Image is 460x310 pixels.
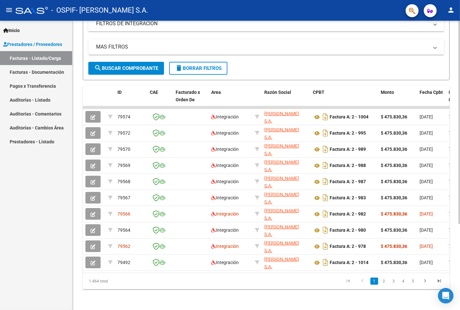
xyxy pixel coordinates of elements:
strong: Factura A: 2 - 995 [330,131,366,136]
a: 3 [390,278,398,285]
span: CAE [150,90,158,95]
span: 79564 [117,227,130,233]
mat-icon: delete [175,64,183,72]
div: 30715153390 [264,239,308,253]
span: Integración [211,227,239,233]
i: Descargar documento [321,160,330,171]
span: Integración [211,163,239,168]
span: 79572 [117,130,130,136]
div: 30715153390 [264,110,308,124]
div: 30715153390 [264,207,308,221]
div: Open Intercom Messenger [438,288,454,304]
mat-expansion-panel-header: FILTROS DE INTEGRACION [88,16,444,31]
i: Descargar documento [321,225,330,235]
strong: $ 475.830,36 [381,244,407,249]
span: 79570 [117,147,130,152]
span: [PERSON_NAME] S.A. [264,176,299,188]
a: 2 [380,278,388,285]
i: Descargar documento [321,112,330,122]
li: page 5 [408,276,418,287]
li: page 4 [399,276,408,287]
li: page 2 [379,276,389,287]
span: [PERSON_NAME] S.A. [264,240,299,253]
mat-panel-title: MAS FILTROS [96,43,429,50]
button: Borrar Filtros [169,62,227,75]
span: [PERSON_NAME] S.A. [264,127,299,140]
span: 7 [449,195,451,200]
strong: Factura A: 2 - 989 [330,147,366,152]
a: go to next page [419,278,431,285]
datatable-header-cell: Monto [378,85,417,114]
strong: $ 475.830,36 [381,211,407,216]
span: 79562 [117,244,130,249]
span: 7 [449,211,451,216]
mat-icon: search [94,64,102,72]
li: page 3 [389,276,399,287]
span: 79492 [117,260,130,265]
span: 7 [449,114,451,119]
datatable-header-cell: CPBT [310,85,378,114]
div: 30715153390 [264,175,308,188]
span: 7 [449,130,451,136]
span: [DATE] [420,163,433,168]
span: - OSPIF [51,3,76,17]
span: [DATE] [420,147,433,152]
span: 7 [449,179,451,184]
strong: Factura A: 2 - 978 [330,244,366,249]
strong: $ 475.830,36 [381,195,407,200]
strong: $ 475.830,36 [381,130,407,136]
span: Buscar Comprobante [94,65,158,71]
strong: $ 475.830,36 [381,179,407,184]
strong: $ 475.830,36 [381,260,407,265]
a: 1 [370,278,378,285]
strong: Factura A: 2 - 983 [330,195,366,201]
div: 1.464 total [83,273,155,289]
span: [PERSON_NAME] S.A. [264,192,299,205]
a: 4 [400,278,407,285]
mat-icon: menu [5,6,13,14]
span: Integración [211,260,239,265]
span: [DATE] [420,244,433,249]
span: Prestadores / Proveedores [3,41,62,48]
div: 30715153390 [264,191,308,205]
span: [DATE] [420,211,433,216]
strong: Factura A: 2 - 1004 [330,115,368,120]
span: [PERSON_NAME] S.A. [264,111,299,124]
strong: Factura A: 2 - 987 [330,179,366,184]
span: [DATE] [420,114,433,119]
div: 30715153390 [264,142,308,156]
span: Integración [211,244,239,249]
strong: $ 475.830,36 [381,163,407,168]
div: 30715153390 [264,126,308,140]
span: 79567 [117,195,130,200]
span: 79566 [117,211,130,216]
span: Fecha Cpbt [420,90,443,95]
span: 7 [449,163,451,168]
span: [PERSON_NAME] S.A. [264,224,299,237]
datatable-header-cell: ID [115,85,147,114]
span: [DATE] [420,179,433,184]
span: CPBT [313,90,324,95]
datatable-header-cell: Razón Social [262,85,310,114]
strong: Factura A: 2 - 1014 [330,260,368,265]
span: 79569 [117,163,130,168]
span: [DATE] [420,227,433,233]
strong: Factura A: 2 - 988 [330,163,366,168]
strong: Factura A: 2 - 982 [330,212,366,217]
i: Descargar documento [321,144,330,154]
a: go to first page [342,278,354,285]
datatable-header-cell: Area [209,85,252,114]
span: [PERSON_NAME] S.A. [264,143,299,156]
span: 7 [449,244,451,249]
i: Descargar documento [321,128,330,138]
span: Razón Social [264,90,291,95]
span: Inicio [3,27,20,34]
strong: $ 475.830,36 [381,114,407,119]
datatable-header-cell: Fecha Cpbt [417,85,446,114]
mat-expansion-panel-header: MAS FILTROS [88,39,444,55]
i: Descargar documento [321,257,330,268]
span: Integración [211,195,239,200]
div: 30715153390 [264,256,308,269]
a: go to previous page [356,278,368,285]
span: Integración [211,147,239,152]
